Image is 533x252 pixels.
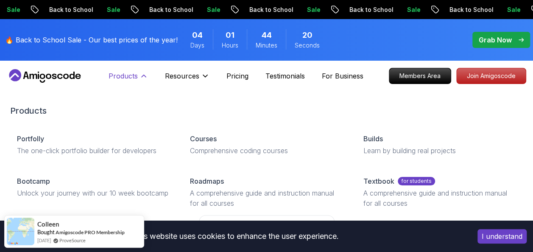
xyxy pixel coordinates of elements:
a: PortfollyThe one-click portfolio builder for developers [10,127,176,162]
p: Back to School [441,6,499,14]
a: Join Amigoscode [456,68,526,84]
p: Join Amigoscode [457,68,526,84]
p: Back to School [241,6,299,14]
a: CoursesComprehensive coding courses [183,127,349,162]
p: Sale [299,6,326,14]
span: Hours [222,41,238,50]
button: Resources [165,71,209,88]
button: Products [109,71,148,88]
span: 4 Days [192,29,203,41]
span: Seconds [295,41,320,50]
a: Amigoscode PRO Membership [56,229,125,235]
p: Textbook [363,176,394,186]
span: Colleen [37,221,59,228]
p: Grab Now [479,35,512,45]
p: Back to School [341,6,399,14]
span: Days [190,41,204,50]
a: BootcampUnlock your journey with our 10 week bootcamp [10,169,176,205]
p: Courses [190,134,217,144]
button: Accept cookies [477,229,527,244]
p: Unlock your journey with our 10 week bootcamp [17,188,170,198]
p: Resources [165,71,199,81]
p: Learn by building real projects [363,146,516,156]
img: provesource social proof notification image [7,218,34,245]
p: Back to School [41,6,99,14]
p: Members Area [389,68,451,84]
p: Portfolly [17,134,44,144]
p: Roadmaps [190,176,224,186]
p: Sale [99,6,126,14]
span: Minutes [256,41,277,50]
a: BuildsLearn by building real projects [357,127,523,162]
p: A comprehensive guide and instruction manual for all courses [363,188,516,208]
a: Textbookfor studentsA comprehensive guide and instruction manual for all courses [357,169,523,215]
a: Members Area [389,68,451,84]
a: Testimonials [265,71,305,81]
p: Bootcamp [17,176,50,186]
span: [DATE] [37,237,51,244]
p: for students [398,177,435,185]
p: Sale [399,6,426,14]
a: RoadmapsA comprehensive guide and instruction manual for all courses [183,169,349,215]
p: Sale [499,6,526,14]
p: A comprehensive guide and instruction manual for all courses [190,188,343,208]
span: 44 Minutes [262,29,272,41]
h2: Products [10,105,523,117]
span: 1 Hours [226,29,234,41]
p: 🔥 Back to School Sale - Our best prices of the year! [5,35,178,45]
p: Comprehensive coding courses [190,146,343,156]
p: Back to School [141,6,199,14]
a: For Business [322,71,363,81]
span: 20 Seconds [302,29,313,41]
p: Products [109,71,138,81]
span: Bought [37,229,55,235]
p: Builds [363,134,383,144]
div: This website uses cookies to enhance the user experience. [6,227,465,246]
a: ProveSource [59,237,86,244]
p: Sale [199,6,226,14]
p: The one-click portfolio builder for developers [17,146,170,156]
a: Pricing [226,71,248,81]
